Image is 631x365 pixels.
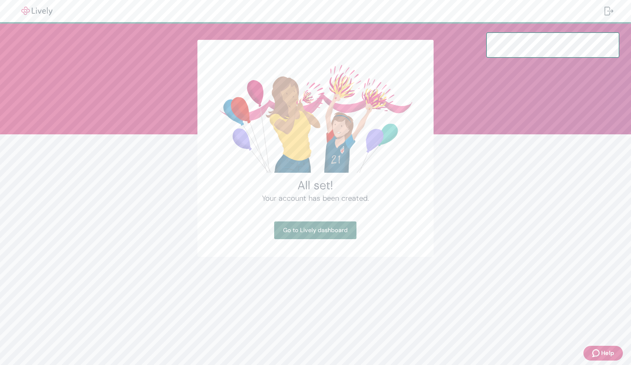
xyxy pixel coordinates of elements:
h4: Your account has been created. [215,193,416,204]
svg: Zendesk support icon [592,349,601,358]
a: Go to Lively dashboard [274,221,356,239]
button: Log out [599,2,619,20]
h2: All set! [215,178,416,193]
img: Lively [16,7,58,16]
button: Zendesk support iconHelp [583,346,623,361]
span: Help [601,349,614,358]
